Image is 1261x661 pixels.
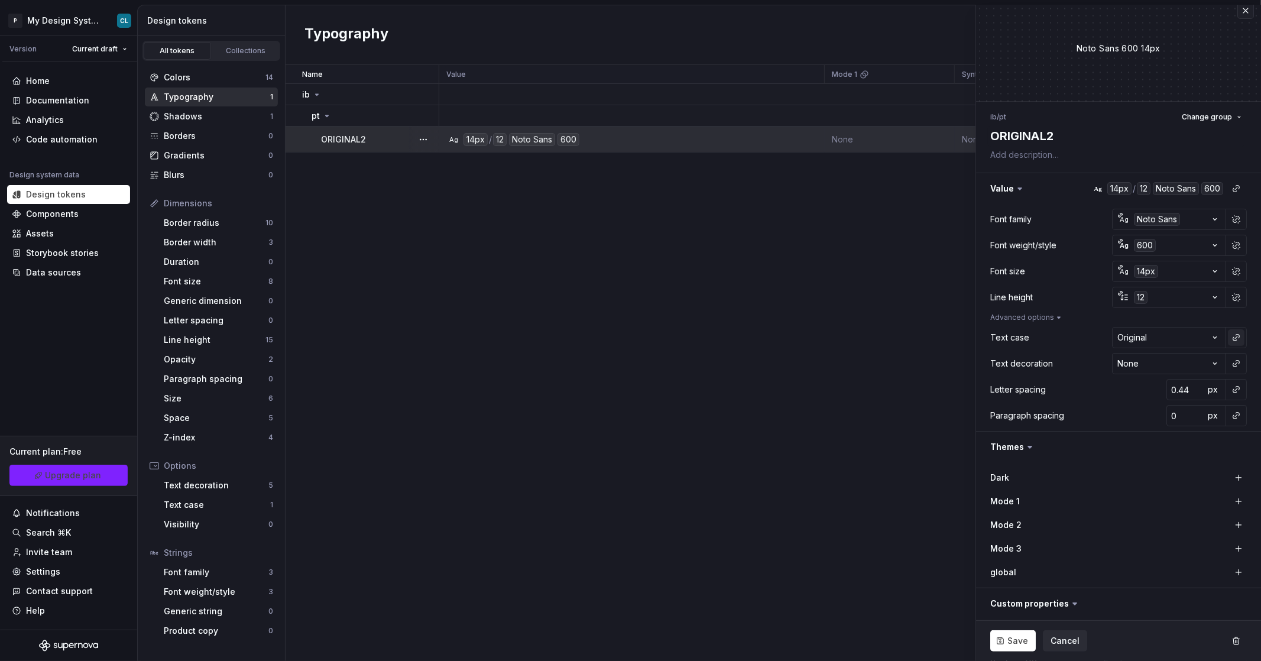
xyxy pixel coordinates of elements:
[148,46,207,56] div: All tokens
[463,133,488,146] div: 14px
[268,355,273,364] div: 2
[7,523,130,542] button: Search ⌘K
[489,133,492,146] div: /
[147,15,280,27] div: Design tokens
[7,601,130,620] button: Help
[164,519,268,530] div: Visibility
[955,127,1042,153] td: None
[990,630,1036,652] button: Save
[159,370,278,388] a: Paragraph spacing0
[1093,184,1103,193] div: Ag
[268,151,273,160] div: 0
[1182,112,1232,122] span: Change group
[999,112,1006,121] li: pt
[159,476,278,495] a: Text decoration5
[7,582,130,601] button: Contact support
[268,568,273,577] div: 3
[268,394,273,403] div: 6
[509,133,555,146] div: Noto Sans
[990,213,1032,225] div: Font family
[26,134,98,145] div: Code automation
[557,133,579,146] div: 600
[145,107,278,126] a: Shadows1
[26,527,71,539] div: Search ⌘K
[268,626,273,636] div: 0
[265,73,273,82] div: 14
[26,507,80,519] div: Notifications
[26,95,89,106] div: Documentation
[26,585,93,597] div: Contact support
[268,587,273,597] div: 3
[164,479,268,491] div: Text decoration
[976,42,1261,55] div: Noto Sans 600 14px
[159,495,278,514] a: Text case1
[1120,267,1129,276] div: Ag
[7,91,130,110] a: Documentation
[9,170,79,180] div: Design system data
[990,566,1016,578] label: global
[7,130,130,149] a: Code automation
[67,41,132,57] button: Current draft
[1112,235,1226,256] button: Ag600
[7,263,130,282] a: Data sources
[268,413,273,423] div: 5
[312,110,320,122] p: pt
[270,500,273,510] div: 1
[159,233,278,252] a: Border width3
[26,75,50,87] div: Home
[164,460,273,472] div: Options
[265,335,273,345] div: 15
[1208,384,1218,394] span: px
[990,472,1009,484] label: Dark
[159,428,278,447] a: Z-index4
[493,133,507,146] div: 12
[1120,215,1129,224] div: Ag
[164,72,265,83] div: Colors
[302,89,310,101] p: ib
[268,607,273,616] div: 0
[159,311,278,330] a: Letter spacing0
[164,130,268,142] div: Borders
[1134,239,1156,252] div: 600
[39,640,98,652] a: Supernova Logo
[159,252,278,271] a: Duration0
[145,166,278,184] a: Blurs0
[26,546,72,558] div: Invite team
[1134,213,1180,226] div: Noto Sans
[1134,291,1147,304] div: 12
[990,291,1033,303] div: Line height
[159,330,278,349] a: Line height15
[164,169,268,181] div: Blurs
[159,409,278,427] a: Space5
[1112,209,1226,230] button: AgNoto Sans
[7,205,130,223] a: Components
[9,446,128,458] div: Current plan : Free
[1205,407,1221,424] button: px
[164,276,268,287] div: Font size
[990,112,997,121] li: ib
[304,24,388,46] h2: Typography
[8,14,22,28] div: P
[990,410,1064,422] div: Paragraph spacing
[990,265,1025,277] div: Font size
[1112,261,1226,282] button: Ag14px
[145,68,278,87] a: Colors14
[145,146,278,165] a: Gradients0
[268,316,273,325] div: 0
[26,566,60,578] div: Settings
[990,495,1020,507] label: Mode 1
[1176,109,1247,125] button: Change group
[825,127,955,153] td: None
[216,46,275,56] div: Collections
[159,350,278,369] a: Opacity2
[164,197,273,209] div: Dimensions
[268,131,273,141] div: 0
[164,373,268,385] div: Paragraph spacing
[164,393,268,404] div: Size
[268,374,273,384] div: 0
[302,70,323,79] p: Name
[268,238,273,247] div: 3
[26,228,54,239] div: Assets
[1051,635,1080,647] span: Cancel
[120,16,128,25] div: CL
